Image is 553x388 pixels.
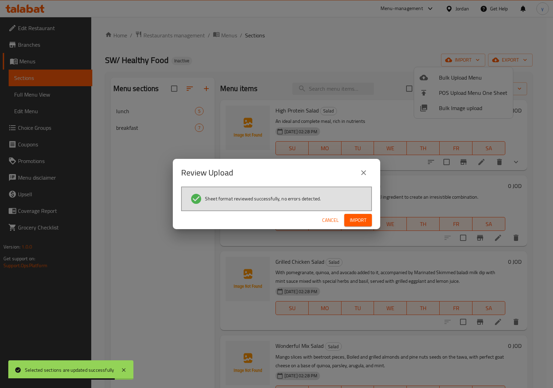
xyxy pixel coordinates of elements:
span: Import [350,216,366,225]
h2: Review Upload [181,167,233,178]
div: Selected sections are updated successfully [25,366,114,374]
button: Cancel [319,214,341,227]
button: Import [344,214,372,227]
span: Cancel [322,216,339,225]
button: close [355,164,372,181]
span: Sheet format reviewed successfully, no errors detected. [205,195,321,202]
